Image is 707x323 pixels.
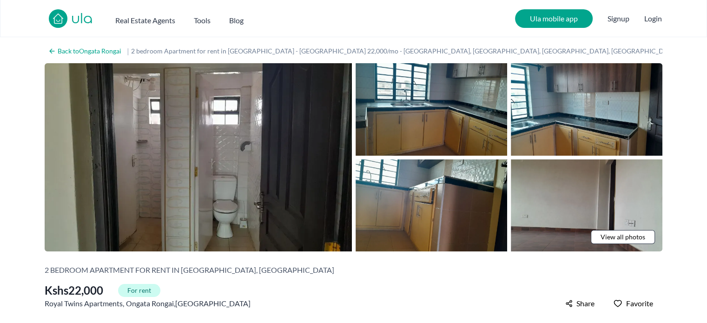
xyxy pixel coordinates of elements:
[591,230,655,244] a: View all photos
[194,15,211,26] h2: Tools
[45,298,251,309] span: Royal Twins Apartments , , [GEOGRAPHIC_DATA]
[45,264,334,276] h2: 2 bedroom Apartment for rent in [GEOGRAPHIC_DATA], [GEOGRAPHIC_DATA]
[126,298,174,309] a: Ongata Rongai
[127,46,129,57] span: |
[511,63,662,156] img: 2 bedroom Apartment for rent in Ongata Rongai - Kshs 22,000/mo - near Royal Twins Apartments, Nai...
[576,298,595,309] span: Share
[115,15,175,26] h2: Real Estate Agents
[45,63,352,251] img: 2 bedroom Apartment for rent in Ongata Rongai - Kshs 22,000/mo - near Royal Twins Apartments, Nai...
[356,159,507,252] img: 2 bedroom Apartment for rent in Ongata Rongai - Kshs 22,000/mo - near Royal Twins Apartments, Nai...
[131,46,687,56] h1: 2 bedroom Apartment for rent in [GEOGRAPHIC_DATA] - [GEOGRAPHIC_DATA] 22,000/mo - [GEOGRAPHIC_DAT...
[71,11,93,28] a: ula
[194,11,211,26] button: Tools
[626,298,653,309] span: Favorite
[229,15,244,26] h2: Blog
[515,9,593,28] a: Ula mobile app
[511,159,662,252] img: 2 bedroom Apartment for rent in Ongata Rongai - Kshs 22,000/mo - near Royal Twins Apartments, Nai...
[601,232,645,242] span: View all photos
[58,46,121,56] h2: Back to Ongata Rongai
[115,11,262,26] nav: Main
[608,9,629,28] span: Signup
[644,13,662,24] button: Login
[356,63,507,156] img: 2 bedroom Apartment for rent in Ongata Rongai - Kshs 22,000/mo - near Royal Twins Apartments, Nai...
[229,11,244,26] a: Blog
[115,11,175,26] button: Real Estate Agents
[45,45,125,58] a: Back toOngata Rongai
[45,283,103,298] span: Kshs 22,000
[118,284,160,297] span: For rent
